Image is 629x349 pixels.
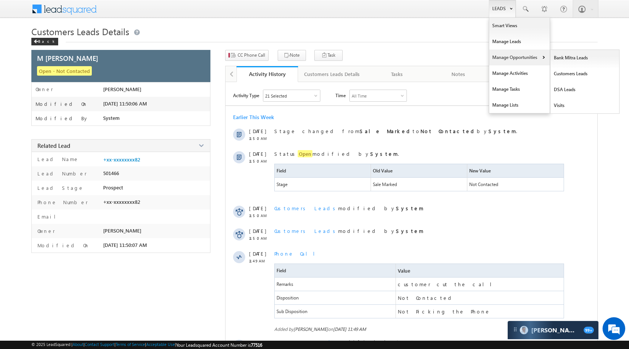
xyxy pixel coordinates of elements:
[489,97,550,113] a: Manage Lists
[103,101,147,107] span: [DATE] 11:50:06 AM
[238,52,265,59] span: CC Phone Call
[373,181,397,187] span: Sale Marked
[36,228,55,234] label: Owner
[298,66,366,82] a: Customers Leads Details
[371,164,467,177] span: Old Value
[520,326,528,334] img: Carter
[275,305,396,318] span: Sub Disposition
[265,93,287,98] div: 21 Selected
[335,90,346,101] span: Time
[428,66,490,82] a: Notes
[37,142,70,149] span: Related Lead
[420,128,477,134] strong: Not Contacted
[10,70,138,226] textarea: Type your message and hit 'Enter'
[372,70,421,79] div: Tasks
[103,199,140,205] span: +xx-xxxxxxxx82
[531,326,580,334] span: Carter
[275,178,371,191] span: Stage
[274,150,399,157] span: Status modified by .
[233,90,259,101] span: Activity Type
[274,228,423,234] span: modified by
[434,70,483,79] div: Notes
[103,86,141,92] span: [PERSON_NAME]
[249,339,266,345] span: [DATE]
[249,128,266,134] span: [DATE]
[550,66,620,82] a: Customers Leads
[36,213,62,220] label: Email
[398,267,410,274] span: Value
[489,50,550,65] a: Manage Opportunities
[249,136,272,141] span: 11:50 AM
[251,342,262,348] span: 77516
[469,181,498,187] span: Not Contacted
[396,228,423,234] strong: System
[249,236,272,240] span: 11:50 AM
[277,268,286,273] span: Field
[242,70,292,78] div: Activity History
[249,259,272,263] span: 11:49 AM
[277,295,299,301] span: Disposition
[249,228,266,234] span: [DATE]
[249,213,272,218] span: 11:50 AM
[274,205,338,211] span: Customers Leads
[277,168,286,174] span: Field
[36,86,53,92] label: Owner
[36,101,88,107] label: Modified On
[36,115,89,121] label: Modified By
[396,339,423,345] strong: System
[31,342,262,348] span: © 2025 LeadSquared | | | | |
[366,66,428,82] a: Tasks
[116,342,145,347] a: Terms of Service
[277,281,293,287] span: Remarks
[488,128,516,134] strong: System
[13,40,32,50] img: d_60004797649_company_0_60004797649
[507,321,599,340] div: carter-dragCarter[PERSON_NAME]99+
[333,326,366,332] span: [DATE] 11:49 AM
[103,233,137,243] em: Start Chat
[274,339,423,345] span: modified by
[398,295,454,301] span: Not Contacted
[275,278,396,291] span: Remarks
[103,242,147,248] span: [DATE] 11:50:07 AM
[512,326,518,332] img: carter-drag
[277,181,287,187] span: Stage
[274,250,321,257] span: Phone Call
[467,178,563,191] span: Not Contacted
[294,326,328,332] span: [PERSON_NAME]
[36,242,90,248] label: Modified On
[176,342,262,348] span: Your Leadsquared Account Number is
[37,53,98,63] span: M [PERSON_NAME]
[370,150,398,157] strong: System
[73,342,83,347] a: About
[278,50,306,61] button: Note
[360,128,413,134] strong: Sale Marked
[398,308,490,315] span: Not Picking the Phone
[396,205,423,211] strong: System
[124,4,142,22] div: Minimize live chat window
[233,113,274,121] div: Earlier This Week
[103,170,119,176] span: 501466
[274,205,423,211] span: modified by
[103,228,141,234] span: [PERSON_NAME]
[352,93,367,98] div: All Time
[489,65,550,81] a: Manage Activities
[36,185,84,191] label: Lead Stage
[550,98,620,113] a: Visits
[550,82,620,98] a: DSA Leads
[489,18,550,34] a: Smart Views
[275,291,396,304] span: Disposition
[39,40,127,50] div: Chat with us now
[274,326,566,332] span: Added by on
[36,156,79,162] label: Lead Name
[236,66,298,82] a: Activity History
[274,339,338,345] span: Customers Leads
[36,199,88,205] label: Phone Number
[398,281,498,287] span: customer cut the call
[304,70,360,79] div: Customers Leads Details
[103,157,140,163] a: +xx-xxxxxxxx82
[489,34,550,50] a: Manage Leads
[274,128,517,134] span: Stage changed from to by .
[249,159,272,163] span: 11:50 AM
[275,164,371,177] span: Field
